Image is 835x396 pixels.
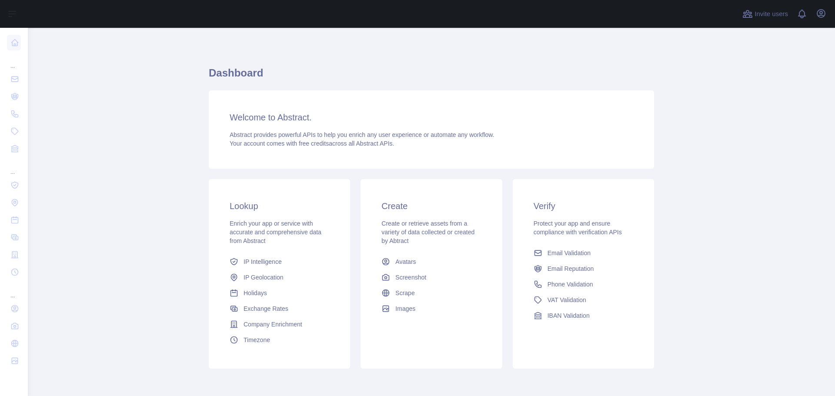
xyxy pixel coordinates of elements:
a: IP Intelligence [226,254,333,270]
a: IBAN Validation [530,308,637,323]
span: Avatars [395,257,416,266]
span: Enrich your app or service with accurate and comprehensive data from Abstract [230,220,321,244]
a: VAT Validation [530,292,637,308]
span: Company Enrichment [244,320,302,329]
a: Phone Validation [530,276,637,292]
span: Create or retrieve assets from a variety of data collected or created by Abtract [381,220,474,244]
span: Timezone [244,336,270,344]
a: Images [378,301,484,316]
span: VAT Validation [548,296,586,304]
span: Images [395,304,415,313]
h3: Verify [534,200,633,212]
span: Exchange Rates [244,304,288,313]
h3: Create [381,200,481,212]
span: Screenshot [395,273,426,282]
span: IP Geolocation [244,273,284,282]
a: Email Reputation [530,261,637,276]
h3: Welcome to Abstract. [230,111,633,123]
a: IP Geolocation [226,270,333,285]
div: ... [7,158,21,176]
a: Exchange Rates [226,301,333,316]
span: Abstract provides powerful APIs to help you enrich any user experience or automate any workflow. [230,131,494,138]
a: Holidays [226,285,333,301]
span: Scrape [395,289,414,297]
span: Invite users [755,9,788,19]
span: free credits [299,140,329,147]
span: Phone Validation [548,280,593,289]
span: Your account comes with across all Abstract APIs. [230,140,394,147]
a: Avatars [378,254,484,270]
a: Scrape [378,285,484,301]
h1: Dashboard [209,66,654,87]
a: Email Validation [530,245,637,261]
span: Holidays [244,289,267,297]
h3: Lookup [230,200,329,212]
div: ... [7,52,21,70]
span: IP Intelligence [244,257,282,266]
span: IBAN Validation [548,311,590,320]
a: Company Enrichment [226,316,333,332]
a: Timezone [226,332,333,348]
a: Screenshot [378,270,484,285]
div: ... [7,282,21,299]
button: Invite users [741,7,790,21]
span: Email Validation [548,249,591,257]
span: Protect your app and ensure compliance with verification APIs [534,220,622,236]
span: Email Reputation [548,264,594,273]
